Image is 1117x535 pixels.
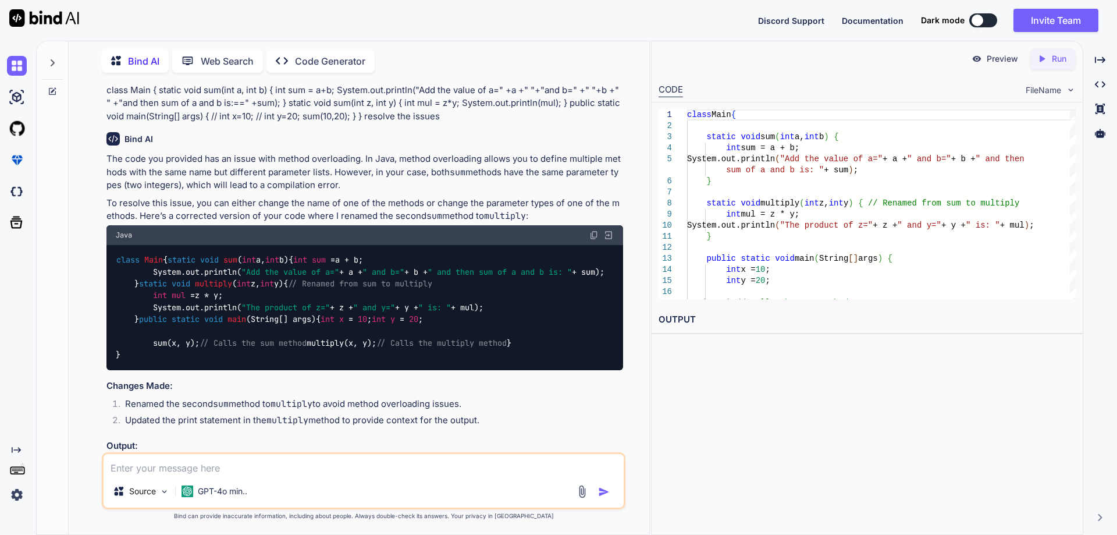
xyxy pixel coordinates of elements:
span: Discord Support [758,16,824,26]
span: static [706,132,735,141]
code: sum [450,166,465,178]
span: ( [775,221,780,230]
span: " and b=" [362,267,404,277]
span: static [168,255,195,265]
span: a, [795,132,805,141]
span: " is: " [966,221,1000,230]
img: Pick Models [159,487,169,497]
span: } [706,176,711,186]
p: To resolve this issue, you can either change the name of one of the methods or change the paramet... [106,197,623,223]
img: Bind AI [9,9,79,27]
span: " and then [975,154,1024,164]
span: 20 [755,276,765,285]
span: (String[] args) [246,314,316,325]
li: Updated the print statement in the method to provide context for the output. [116,414,623,430]
li: Renamed the second method to to avoid method overloading issues. [116,398,623,414]
span: main [795,254,814,263]
span: ( [775,154,780,164]
span: System.out.println [687,221,775,230]
span: + y + [941,221,966,230]
p: GPT-4o min.. [198,486,247,497]
span: void [741,199,760,208]
span: ) [848,165,853,175]
h2: OUTPUT [652,306,1083,334]
span: int [780,132,794,141]
span: Main [144,255,163,265]
span: int [804,199,819,208]
span: ) [877,254,882,263]
span: ) [848,199,853,208]
span: ( [814,254,819,263]
p: Bind can provide inaccurate information, including about people. Always double-check its answers.... [102,512,625,520]
div: 15 [659,275,672,286]
p: Run [1052,53,1066,65]
div: 1 [659,109,672,121]
span: void [172,278,190,289]
span: ) [726,298,731,307]
p: class Main { static void sum(int a, int b) { int sum = a+b; System.out.println("Add the value of ... [106,84,623,123]
img: chevron down [1066,85,1076,95]
span: static [172,314,200,325]
h3: Output: [106,440,623,453]
span: int [260,278,274,289]
span: String [819,254,848,263]
p: Code Generator [295,54,365,68]
span: ; [765,276,770,285]
span: "The product of z=" [241,302,330,313]
span: " and y=" [897,221,941,230]
span: int [237,278,251,289]
span: static [741,254,770,263]
span: // Calls the sum method [200,338,307,348]
span: x [339,314,344,325]
span: mul = z * y; [741,210,799,219]
span: ; [731,298,735,307]
span: Java [116,231,132,240]
span: class [687,110,712,119]
span: class [116,255,140,265]
div: 7 [659,187,672,198]
span: FileName [1026,84,1061,96]
span: int [828,199,843,208]
span: System.out.println [687,154,775,164]
span: sum of a and b is: " [726,165,824,175]
button: Discord Support [758,15,824,27]
span: sum [223,255,237,265]
span: void [200,255,219,265]
code: multiply [266,414,308,426]
span: public [706,254,735,263]
span: args [858,254,878,263]
span: + b + [951,154,975,164]
span: b [819,132,824,141]
div: 2 [659,121,672,132]
span: = [330,255,335,265]
span: y [390,314,395,325]
span: void [775,254,795,263]
img: ai-studio [7,87,27,107]
div: 12 [659,242,672,253]
span: " and then sum of a and b is: " [428,267,572,277]
code: { { a + b; System.out.println( + a + + b + + sum); } { z * y; System.out.println( + z + + y + + m... [116,254,604,361]
span: sum [687,298,702,307]
div: 14 [659,264,672,275]
span: int [726,143,741,153]
span: Dark mode [921,15,965,26]
div: 6 [659,176,672,187]
div: 8 [659,198,672,209]
span: int [726,276,741,285]
img: darkCloudIdeIcon [7,182,27,201]
span: ; [1029,221,1034,230]
span: sum [760,132,775,141]
span: // Renamed from sum to multiply [288,278,432,289]
span: " and y=" [353,302,395,313]
img: GPT-4o mini [182,486,193,497]
span: " and b=" [907,154,951,164]
button: Documentation [842,15,903,27]
span: Documentation [842,16,903,26]
img: attachment [575,485,589,498]
span: static [706,199,735,208]
img: chat [7,56,27,76]
span: public [139,314,167,325]
span: main [227,314,246,325]
div: 5 [659,154,672,165]
span: sum = a + b; [741,143,799,153]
